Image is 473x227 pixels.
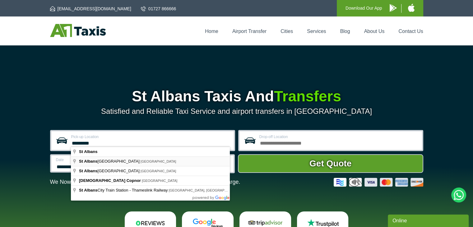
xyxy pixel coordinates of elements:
[238,154,423,173] button: Get Quote
[281,29,293,34] a: Cities
[334,178,423,187] img: Credit And Debit Cards
[141,160,176,163] span: [GEOGRAPHIC_DATA]
[79,178,141,183] span: [DEMOGRAPHIC_DATA] Copnor
[79,159,141,164] span: [GEOGRAPHIC_DATA]
[79,149,97,154] span: St Albans
[205,29,218,34] a: Home
[56,158,136,162] label: Date
[364,29,385,34] a: About Us
[398,29,423,34] a: Contact Us
[50,107,423,116] p: Satisfied and Reliable Taxi Service and airport transfers in [GEOGRAPHIC_DATA]
[408,4,415,12] img: A1 Taxis iPhone App
[79,169,97,173] span: St Albans
[50,6,131,12] a: [EMAIL_ADDRESS][DOMAIN_NAME]
[390,4,396,12] img: A1 Taxis Android App
[50,89,423,104] h1: St Albans Taxis And
[274,88,341,104] span: Transfers
[345,4,382,12] p: Download Our App
[340,29,350,34] a: Blog
[79,188,97,192] span: St Albans
[232,29,267,34] a: Airport Transfer
[79,159,97,164] span: St Albans
[141,169,176,173] span: [GEOGRAPHIC_DATA]
[50,24,106,37] img: A1 Taxis St Albans LTD
[307,29,326,34] a: Services
[388,213,470,227] iframe: chat widget
[141,6,176,12] a: 01727 866666
[79,188,169,192] span: City Train Station - Thameslink Railway
[169,188,242,192] span: [GEOGRAPHIC_DATA], [GEOGRAPHIC_DATA]
[50,179,240,185] p: We Now Accept Card & Contactless Payment In
[71,135,230,139] label: Pick-up Location
[259,135,418,139] label: Drop-off Location
[79,169,141,173] span: [GEOGRAPHIC_DATA]
[142,179,178,183] span: [GEOGRAPHIC_DATA]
